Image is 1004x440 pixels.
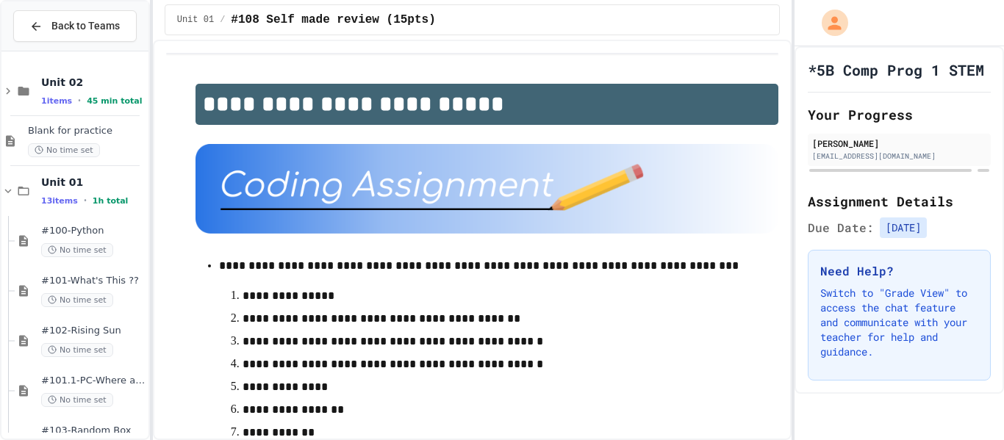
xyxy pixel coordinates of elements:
span: No time set [41,243,113,257]
span: Due Date: [808,219,874,237]
span: • [84,195,87,206]
div: My Account [806,6,852,40]
div: [PERSON_NAME] [812,137,986,150]
span: No time set [28,143,100,157]
h3: Need Help? [820,262,978,280]
span: 1h total [93,196,129,206]
h2: Assignment Details [808,191,991,212]
span: No time set [41,393,113,407]
span: #101-What's This ?? [41,275,146,287]
span: No time set [41,293,113,307]
span: 1 items [41,96,72,106]
div: [EMAIL_ADDRESS][DOMAIN_NAME] [812,151,986,162]
span: / [220,14,225,26]
span: Unit 02 [41,76,146,89]
span: #102-Rising Sun [41,325,146,337]
h1: *5B Comp Prog 1 STEM [808,59,984,80]
span: Unit 01 [41,176,146,189]
h2: Your Progress [808,104,991,125]
span: #108 Self made review (15pts) [231,11,435,29]
span: Unit 01 [177,14,214,26]
span: Back to Teams [51,18,120,34]
span: [DATE] [880,217,927,238]
span: • [78,95,81,107]
span: #103-Random Box [41,425,146,437]
span: Blank for practice [28,125,146,137]
span: 13 items [41,196,78,206]
span: #100-Python [41,225,146,237]
span: 45 min total [87,96,142,106]
span: #101.1-PC-Where am I? [41,375,146,387]
button: Back to Teams [13,10,137,42]
span: No time set [41,343,113,357]
p: Switch to "Grade View" to access the chat feature and communicate with your teacher for help and ... [820,286,978,359]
